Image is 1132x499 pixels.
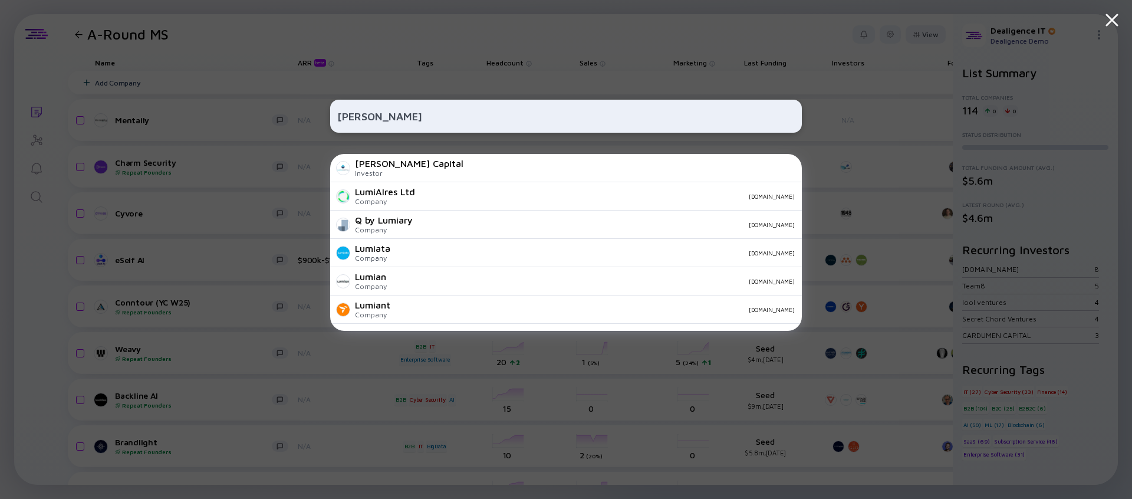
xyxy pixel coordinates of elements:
div: Lumiant [355,300,390,310]
div: LumiActiv [355,328,399,339]
div: [PERSON_NAME] Capital [355,158,463,169]
div: [DOMAIN_NAME] [396,278,795,285]
div: Investor [355,169,463,178]
div: LumiAIres Ltd [355,186,415,197]
input: Search Company or Investor... [337,106,795,127]
div: Company [355,282,387,291]
div: Lumian [355,271,387,282]
div: Q by Lumiary [355,215,413,225]
div: [DOMAIN_NAME] [424,193,795,200]
div: Company [355,197,415,206]
div: [DOMAIN_NAME] [400,306,795,313]
div: [DOMAIN_NAME] [400,249,795,257]
div: Company [355,310,390,319]
div: [DOMAIN_NAME] [422,221,795,228]
div: Company [355,254,390,262]
div: Company [355,225,413,234]
div: Lumiata [355,243,390,254]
